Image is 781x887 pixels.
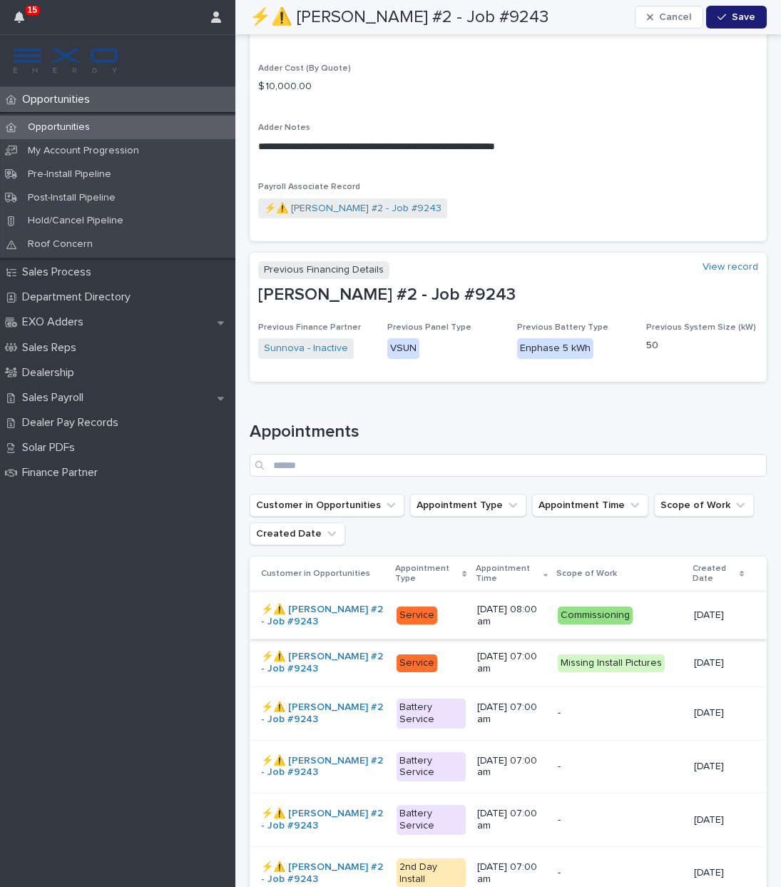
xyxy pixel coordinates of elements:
[646,323,756,332] span: Previous System Size (kW)
[264,341,348,356] a: Sunnova - Inactive
[694,657,744,669] p: [DATE]
[258,323,361,332] span: Previous Finance Partner
[16,93,101,106] p: Opportunities
[558,707,683,719] p: -
[477,701,546,726] p: [DATE] 07:00 am
[250,7,548,28] h2: ⚡⚠️ [PERSON_NAME] #2 - Job #9243
[477,755,546,779] p: [DATE] 07:00 am
[250,794,767,847] tr: ⚡⚠️ [PERSON_NAME] #2 - Job #9243 Battery Service[DATE] 07:00 am-[DATE]
[250,687,767,741] tr: ⚡⚠️ [PERSON_NAME] #2 - Job #9243 Battery Service[DATE] 07:00 am-[DATE]
[477,604,546,628] p: [DATE] 08:00 am
[261,604,385,628] a: ⚡⚠️ [PERSON_NAME] #2 - Job #9243
[387,338,419,359] div: VSUN
[558,654,665,672] div: Missing Install Pictures
[28,5,37,15] p: 15
[410,494,526,517] button: Appointment Type
[250,522,345,545] button: Created Date
[261,808,385,832] a: ⚡⚠️ [PERSON_NAME] #2 - Job #9243
[250,740,767,794] tr: ⚡⚠️ [PERSON_NAME] #2 - Job #9243 Battery Service[DATE] 07:00 am-[DATE]
[395,561,459,587] p: Appointment Type
[250,592,767,639] tr: ⚡⚠️ [PERSON_NAME] #2 - Job #9243 Service[DATE] 08:00 amCommissioning[DATE]
[694,761,744,773] p: [DATE]
[261,701,385,726] a: ⚡⚠️ [PERSON_NAME] #2 - Job #9243
[250,639,767,687] tr: ⚡⚠️ [PERSON_NAME] #2 - Job #9243 Service[DATE] 07:00 amMissing Install Pictures[DATE]
[258,183,360,191] span: Payroll Associate Record
[694,707,744,719] p: [DATE]
[16,121,101,133] p: Opportunities
[706,6,767,29] button: Save
[261,755,385,779] a: ⚡⚠️ [PERSON_NAME] #2 - Job #9243
[250,454,767,477] input: Search
[558,607,633,624] div: Commissioning
[694,867,744,879] p: [DATE]
[694,814,744,826] p: [DATE]
[261,861,385,886] a: ⚡⚠️ [PERSON_NAME] #2 - Job #9243
[558,761,683,773] p: -
[558,814,683,826] p: -
[476,561,540,587] p: Appointment Time
[703,261,758,273] a: View record
[258,261,389,279] p: Previous Financing Details
[261,566,370,582] p: Customer in Opportunities
[477,808,546,832] p: [DATE] 07:00 am
[477,861,546,886] p: [DATE] 07:00 am
[16,145,150,157] p: My Account Progression
[250,494,404,517] button: Customer in Opportunities
[261,651,385,675] a: ⚡⚠️ [PERSON_NAME] #2 - Job #9243
[250,422,767,442] h1: Appointments
[258,79,500,94] p: $ 10,000.00
[16,290,142,304] p: Department Directory
[16,441,86,455] p: Solar PDFs
[732,12,755,22] span: Save
[517,338,593,359] div: Enphase 5 kWh
[16,341,88,355] p: Sales Reps
[16,315,95,329] p: EXO Adders
[532,494,648,517] button: Appointment Time
[397,607,437,624] div: Service
[387,323,471,332] span: Previous Panel Type
[16,168,123,181] p: Pre-Install Pipeline
[654,494,754,517] button: Scope of Work
[646,338,758,353] p: 50
[397,752,466,782] div: Battery Service
[264,201,441,216] a: ⚡⚠️ [PERSON_NAME] #2 - Job #9243
[16,192,127,204] p: Post-Install Pipeline
[16,416,130,430] p: Dealer Pay Records
[258,123,310,132] span: Adder Notes
[258,285,758,305] p: [PERSON_NAME] #2 - Job #9243
[694,609,744,622] p: [DATE]
[16,215,135,227] p: Hold/Cancel Pipeline
[16,238,104,250] p: Roof Concern
[556,566,617,582] p: Scope of Work
[397,654,437,672] div: Service
[635,6,703,29] button: Cancel
[558,867,683,879] p: -
[659,12,691,22] span: Cancel
[16,366,86,380] p: Dealership
[16,391,95,405] p: Sales Payroll
[14,9,33,34] div: 15
[517,323,608,332] span: Previous Battery Type
[11,46,120,75] img: FKS5r6ZBThi8E5hshIGi
[16,265,103,279] p: Sales Process
[16,466,109,480] p: Finance Partner
[477,651,546,675] p: [DATE] 07:00 am
[397,805,466,835] div: Battery Service
[258,64,351,73] span: Adder Cost (By Quote)
[397,699,466,729] div: Battery Service
[693,561,736,587] p: Created Date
